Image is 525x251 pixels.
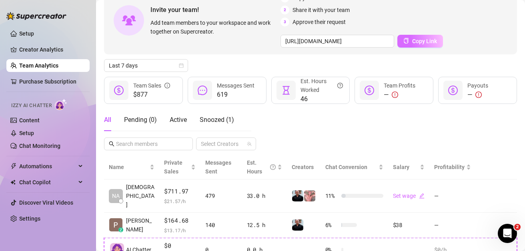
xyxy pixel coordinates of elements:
div: 33.0 h [247,191,282,200]
span: Chat Copilot [19,176,76,189]
span: Last 7 days [109,60,183,72]
span: 2 [514,224,521,230]
div: $38 [393,221,425,229]
span: [PERSON_NAME] [126,216,154,234]
span: Snoozed ( 1 ) [200,116,234,124]
span: edit [419,193,425,199]
div: 12.5 h [247,221,282,229]
img: White.Rhino [292,219,303,231]
span: Team Profits [384,82,415,89]
td: — [429,179,476,213]
span: Chat Conversion [325,164,367,170]
span: question-circle [337,77,343,94]
span: Izzy AI Chatter [11,102,52,110]
span: Messages Sent [217,82,254,89]
span: search [109,141,114,147]
span: info-circle [164,81,170,90]
span: 619 [217,90,254,100]
img: AI Chatter [55,99,67,110]
span: question-circle [270,158,276,176]
span: message [198,86,207,95]
iframe: Intercom live chat [498,224,517,243]
a: Chat Monitoring [19,143,60,149]
div: Est. Hours Worked [301,77,343,94]
span: thunderbolt [10,163,17,169]
span: $ 13.17 /h [164,226,196,234]
div: 140 [205,221,237,229]
div: — [467,90,488,100]
div: Est. Hours [247,158,276,176]
a: Content [19,117,40,124]
span: Messages Sent [205,159,231,175]
a: Setup [19,30,34,37]
div: Team Sales [133,81,170,90]
span: Salary [393,164,409,170]
img: White [304,190,315,201]
div: 479 [205,191,237,200]
img: White.Rhino [292,190,303,201]
span: Add team members to your workspace and work together on Supercreator. [150,18,277,36]
a: Settings [19,215,40,222]
a: Setup [19,130,34,136]
span: $0 [164,241,196,251]
span: 11 % [325,191,338,200]
span: Profitability [434,164,465,170]
span: exclamation-circle [392,92,398,98]
div: z [118,227,123,232]
span: Active [170,116,187,124]
span: dollar-circle [448,86,458,95]
div: All [104,115,111,125]
span: Payouts [467,82,488,89]
img: logo-BBDzfeDw.svg [6,12,66,20]
button: Copy Link [397,35,443,48]
input: Search members [116,139,182,148]
span: 46 [301,94,343,104]
div: Pending ( 0 ) [124,115,157,125]
span: 3 [281,18,289,26]
span: 2 [281,6,289,14]
img: Patty [109,218,122,231]
span: Approve their request [293,18,346,26]
span: [DEMOGRAPHIC_DATA] [126,183,154,209]
span: NA [112,191,120,200]
span: $164.68 [164,216,196,225]
img: Chat Copilot [10,179,16,185]
span: copy [403,38,409,44]
a: Team Analytics [19,62,58,69]
span: dollar-circle [114,86,124,95]
span: Copy Link [412,38,437,44]
span: 6 % [325,221,338,229]
span: hourglass [281,86,291,95]
span: Share it with your team [293,6,350,14]
span: Name [109,163,148,171]
span: dollar-circle [365,86,374,95]
span: $877 [133,90,170,100]
th: Name [104,155,159,179]
td: — [429,213,476,238]
div: — [384,90,415,100]
a: Purchase Subscription [19,78,76,85]
a: Creator Analytics [19,43,83,56]
a: Set wageedit [393,193,425,199]
span: Private Sales [164,159,182,175]
span: Automations [19,160,76,173]
span: $711.97 [164,187,196,196]
span: calendar [179,63,184,68]
span: $ 21.57 /h [164,197,196,205]
span: Invite your team! [150,5,281,15]
span: team [247,141,252,146]
span: exclamation-circle [475,92,482,98]
th: Creators [287,155,321,179]
a: Discover Viral Videos [19,199,73,206]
